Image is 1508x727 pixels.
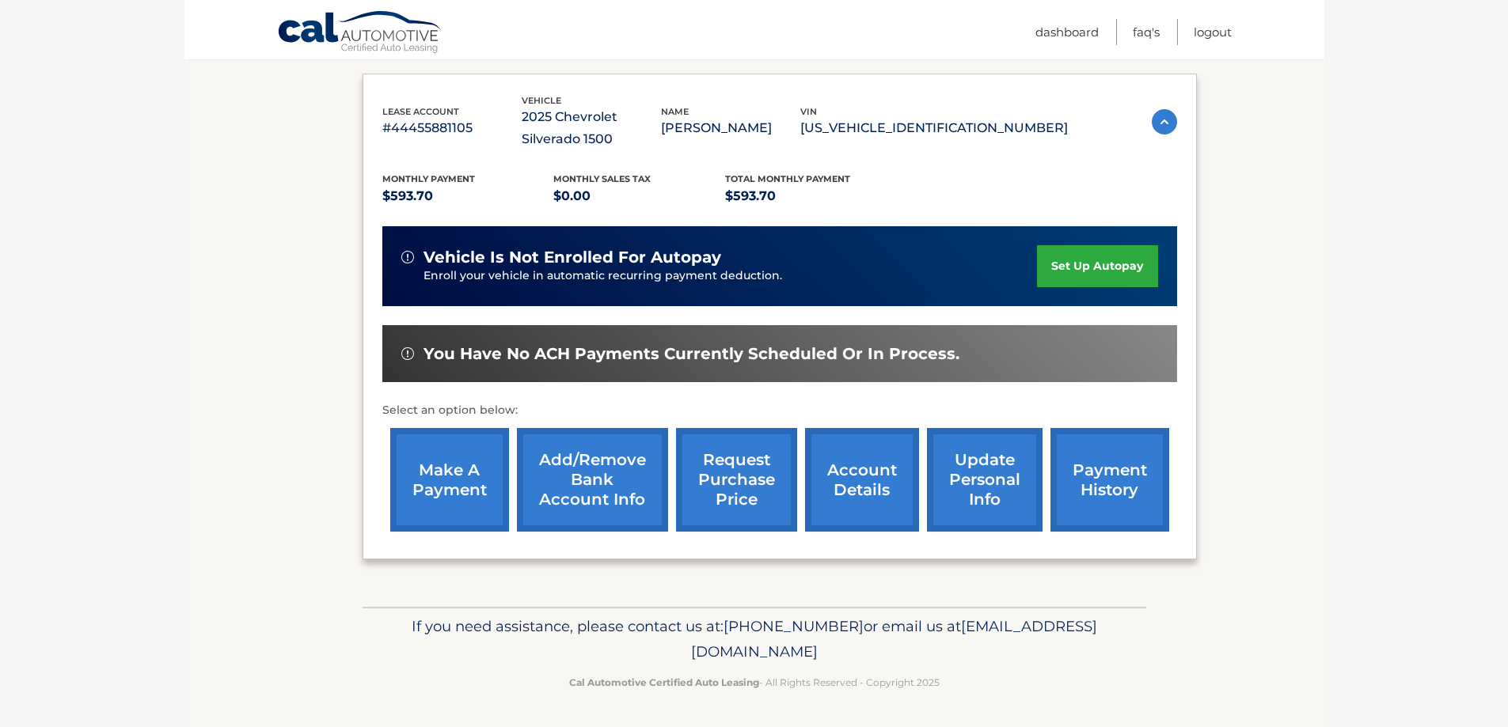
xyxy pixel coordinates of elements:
[800,106,817,117] span: vin
[401,251,414,263] img: alert-white.svg
[522,106,661,150] p: 2025 Chevrolet Silverado 1500
[1194,19,1232,45] a: Logout
[1050,428,1169,532] a: payment history
[382,106,459,117] span: lease account
[277,10,443,56] a: Cal Automotive
[382,117,522,139] p: #44455881105
[805,428,919,532] a: account details
[725,185,897,207] p: $593.70
[691,617,1097,661] span: [EMAIL_ADDRESS][DOMAIN_NAME]
[927,428,1043,532] a: update personal info
[382,401,1177,420] p: Select an option below:
[1035,19,1099,45] a: Dashboard
[1037,245,1157,287] a: set up autopay
[1133,19,1160,45] a: FAQ's
[424,344,959,364] span: You have no ACH payments currently scheduled or in process.
[401,347,414,360] img: alert-white.svg
[382,185,554,207] p: $593.70
[800,117,1068,139] p: [US_VEHICLE_IDENTIFICATION_NUMBER]
[424,248,721,267] span: vehicle is not enrolled for autopay
[382,173,475,184] span: Monthly Payment
[553,185,725,207] p: $0.00
[517,428,668,532] a: Add/Remove bank account info
[553,173,651,184] span: Monthly sales Tax
[390,428,509,532] a: make a payment
[424,267,1038,285] p: Enroll your vehicle in automatic recurring payment deduction.
[661,106,689,117] span: name
[373,674,1136,691] p: - All Rights Reserved - Copyright 2025
[373,614,1136,665] p: If you need assistance, please contact us at: or email us at
[1152,109,1177,134] img: accordion-active.svg
[724,617,864,635] span: [PHONE_NUMBER]
[661,117,800,139] p: [PERSON_NAME]
[522,95,561,106] span: vehicle
[725,173,850,184] span: Total Monthly Payment
[569,676,759,688] strong: Cal Automotive Certified Auto Leasing
[676,428,797,532] a: request purchase price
